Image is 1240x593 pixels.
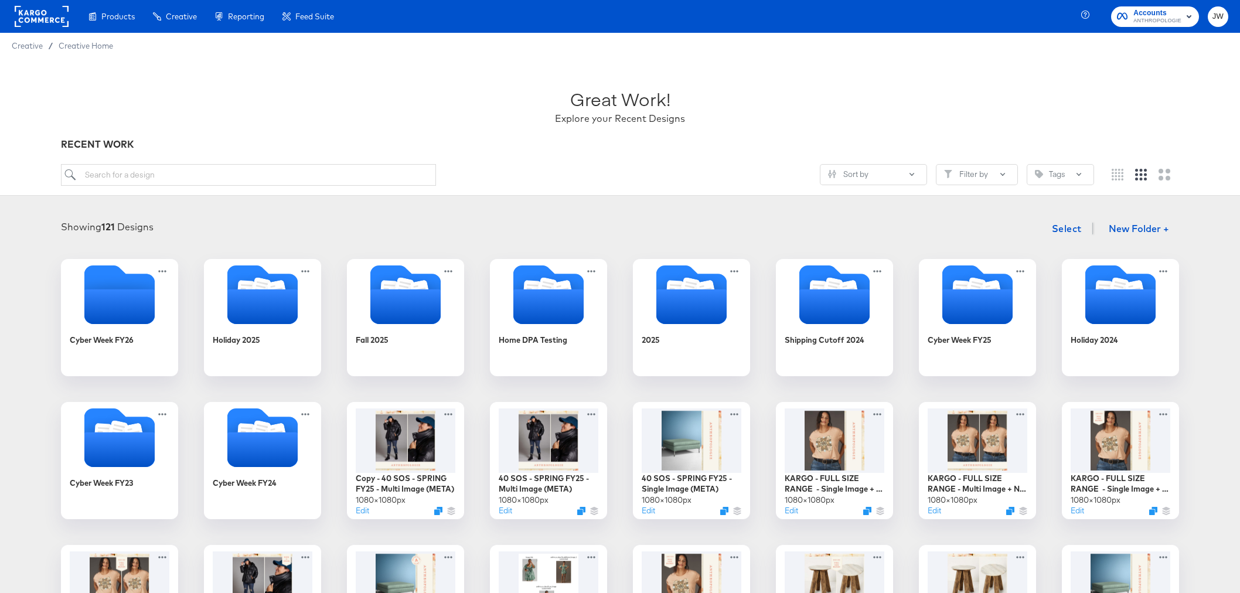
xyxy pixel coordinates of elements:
svg: Duplicate [1149,507,1157,515]
svg: Folder [633,265,750,324]
div: 1080 × 1080 px [356,495,406,506]
svg: Folder [776,265,893,324]
svg: Medium grid [1135,169,1147,180]
span: Reporting [228,12,264,21]
svg: Duplicate [1006,507,1014,515]
svg: Duplicate [434,507,442,515]
div: Shipping Cutoff 2024 [776,259,893,376]
div: 1080 × 1080 px [928,495,977,506]
div: Fall 2025 [347,259,464,376]
div: Cyber Week FY24 [204,402,321,519]
svg: Small grid [1112,169,1123,180]
svg: Folder [204,265,321,324]
div: Cyber Week FY25 [928,335,992,346]
button: Edit [928,505,941,516]
span: Creative [166,12,197,21]
div: 1080 × 1080 px [642,495,691,506]
div: KARGO - FULL SIZE RANGE - Single Image + No Badge (META) [785,473,884,495]
svg: Filter [944,170,952,178]
div: Home DPA Testing [499,335,567,346]
input: Search for a design [61,164,436,186]
div: 2025 [633,259,750,376]
div: KARGO - FULL SIZE RANGE - Multi Image + No Badge (META) [928,473,1027,495]
button: Edit [642,505,655,516]
svg: Folder [1062,265,1179,324]
button: SlidersSort by [820,164,927,185]
div: 1080 × 1080 px [499,495,549,506]
div: Holiday 2025 [204,259,321,376]
svg: Duplicate [577,507,585,515]
svg: Duplicate [863,507,871,515]
svg: Folder [490,265,607,324]
svg: Tag [1035,170,1043,178]
div: Cyber Week FY25 [919,259,1036,376]
div: Holiday 2024 [1062,259,1179,376]
div: KARGO - FULL SIZE RANGE - Single Image + No Badge (META)1080×1080pxEditDuplicate [776,402,893,519]
div: Explore your Recent Designs [555,112,685,125]
div: Cyber Week FY23 [61,402,178,519]
button: TagTags [1027,164,1094,185]
a: Creative Home [59,41,113,50]
div: Copy - 40 SOS - SPRING FY25 - Multi Image (META) [356,473,455,495]
div: 40 SOS - SPRING FY25 - Single Image (META)1080×1080pxEditDuplicate [633,402,750,519]
span: / [43,41,59,50]
div: Home DPA Testing [490,259,607,376]
span: Select [1052,220,1082,237]
svg: Folder [61,408,178,467]
div: Cyber Week FY23 [70,478,133,489]
div: Copy - 40 SOS - SPRING FY25 - Multi Image (META)1080×1080pxEditDuplicate [347,402,464,519]
svg: Duplicate [720,507,728,515]
button: New Folder + [1099,219,1179,241]
button: JW [1208,6,1228,27]
div: Cyber Week FY26 [70,335,134,346]
button: Edit [1071,505,1084,516]
button: Edit [356,505,369,516]
svg: Folder [347,265,464,324]
strong: 121 [101,221,115,233]
div: RECENT WORK [61,138,1178,151]
div: Holiday 2025 [213,335,260,346]
svg: Large grid [1159,169,1170,180]
div: Cyber Week FY24 [213,478,277,489]
svg: Folder [919,265,1036,324]
svg: Sliders [828,170,836,178]
span: JW [1212,10,1224,23]
div: 1080 × 1080 px [785,495,834,506]
span: Feed Suite [295,12,334,21]
div: Holiday 2024 [1071,335,1118,346]
button: Edit [499,505,512,516]
div: Great Work! [570,87,670,112]
div: 40 SOS - SPRING FY25 - Single Image (META) [642,473,741,495]
div: 40 SOS - SPRING FY25 - Multi Image (META)1080×1080pxEditDuplicate [490,402,607,519]
button: AccountsANTHROPOLOGIE [1111,6,1199,27]
span: Accounts [1133,7,1181,19]
div: KARGO - FULL SIZE RANGE - Single Image + Badge (META)1080×1080pxEditDuplicate [1062,402,1179,519]
div: 40 SOS - SPRING FY25 - Multi Image (META) [499,473,598,495]
div: Fall 2025 [356,335,389,346]
div: 2025 [642,335,660,346]
button: Select [1047,217,1086,240]
svg: Folder [204,408,321,467]
span: Products [101,12,135,21]
div: Shipping Cutoff 2024 [785,335,864,346]
span: ANTHROPOLOGIE [1133,16,1181,26]
div: Showing Designs [61,220,154,234]
svg: Empty folder [61,265,178,324]
button: Edit [785,505,798,516]
span: Creative [12,41,43,50]
div: Cyber Week FY26 [61,259,178,376]
div: KARGO - FULL SIZE RANGE - Single Image + Badge (META) [1071,473,1170,495]
div: KARGO - FULL SIZE RANGE - Multi Image + No Badge (META)1080×1080pxEditDuplicate [919,402,1036,519]
button: FilterFilter by [936,164,1018,185]
div: 1080 × 1080 px [1071,495,1120,506]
